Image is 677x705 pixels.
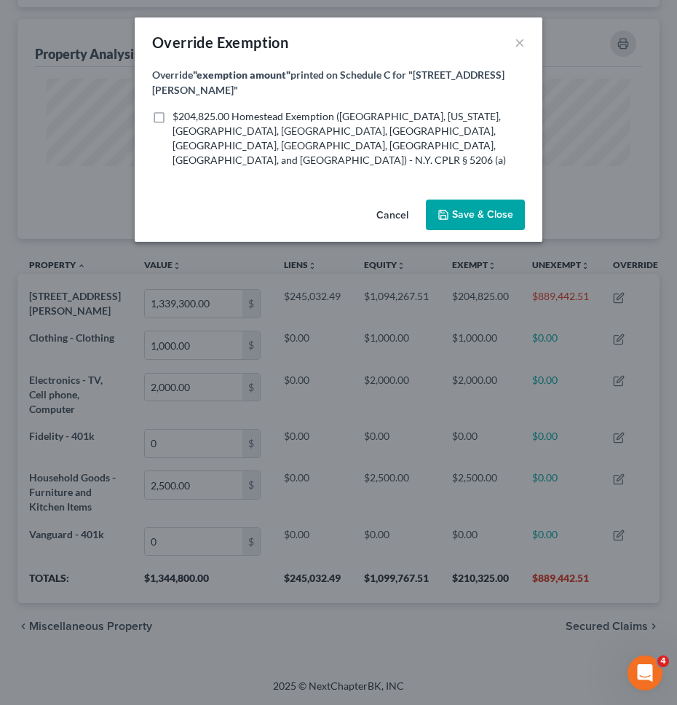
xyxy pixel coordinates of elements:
button: Cancel [365,201,420,230]
iframe: Intercom live chat [627,655,662,690]
span: 4 [657,655,669,667]
label: Override printed on Schedule C for "[STREET_ADDRESS][PERSON_NAME]" [152,67,525,98]
strong: "exemption amount" [193,68,290,81]
span: Save & Close [452,208,513,221]
button: × [515,34,525,51]
div: Override Exemption [152,32,288,52]
span: $204,825.00 Homestead Exemption ([GEOGRAPHIC_DATA], [US_STATE], [GEOGRAPHIC_DATA], [GEOGRAPHIC_DA... [173,110,506,166]
button: Save & Close [426,200,525,230]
